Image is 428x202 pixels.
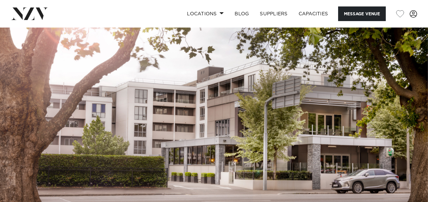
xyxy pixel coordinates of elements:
a: Locations [181,6,229,21]
button: Message Venue [338,6,386,21]
a: BLOG [229,6,254,21]
a: SUPPLIERS [254,6,293,21]
img: nzv-logo.png [11,7,48,20]
a: Capacities [293,6,334,21]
